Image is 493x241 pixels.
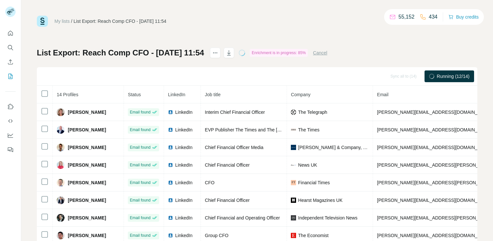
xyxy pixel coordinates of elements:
span: Status [128,92,141,97]
img: company-logo [291,215,296,220]
span: LinkedIn [168,92,185,97]
span: LinkedIn [175,109,192,115]
span: The Economist [298,232,328,239]
span: EVP Publisher The Times and The [DATE] Times [205,127,304,132]
span: [PERSON_NAME][EMAIL_ADDRESS][DOMAIN_NAME] [377,198,492,203]
img: company-logo [291,162,296,168]
span: CFO [205,180,215,185]
span: Chief Financial Officer [205,162,249,168]
p: 434 [429,13,438,21]
span: 14 Profiles [57,92,78,97]
span: The Times [298,127,319,133]
span: [PERSON_NAME] [68,179,106,186]
span: Chief Financial Officer Media [205,145,263,150]
span: Email found [130,197,150,203]
img: Avatar [57,126,65,134]
button: Search [5,42,16,53]
img: Surfe Logo [37,16,48,27]
span: Job title [205,92,220,97]
span: Interim Chief Financial Officer [205,110,265,115]
button: actions [210,48,220,58]
span: LinkedIn [175,127,192,133]
span: Email found [130,180,150,186]
img: LinkedIn logo [168,198,173,203]
img: Avatar [57,161,65,169]
span: Email found [130,109,150,115]
span: Independent Television News [298,215,357,221]
span: Email found [130,127,150,133]
img: Avatar [57,179,65,187]
button: Dashboard [5,129,16,141]
span: LinkedIn [175,197,192,203]
img: LinkedIn logo [168,145,173,150]
span: [PERSON_NAME] [68,127,106,133]
span: Chief Financial and Operating Officer [205,215,280,220]
img: Avatar [57,108,65,116]
span: LinkedIn [175,232,192,239]
span: [PERSON_NAME] [68,109,106,115]
span: Email found [130,215,150,221]
button: My lists [5,70,16,82]
button: Enrich CSV [5,56,16,68]
span: LinkedIn [175,215,192,221]
button: Use Surfe on LinkedIn [5,101,16,113]
p: 55,152 [398,13,414,21]
img: LinkedIn logo [168,215,173,220]
span: LinkedIn [175,162,192,168]
img: company-logo [291,180,296,185]
img: LinkedIn logo [168,233,173,238]
img: LinkedIn logo [168,110,173,115]
img: LinkedIn logo [168,127,173,132]
a: My lists [54,19,70,24]
span: [PERSON_NAME] [68,197,106,203]
img: Avatar [57,196,65,204]
button: Quick start [5,27,16,39]
div: Enrichment is in progress: 85% [250,49,308,57]
span: [PERSON_NAME] [68,215,106,221]
span: LinkedIn [175,179,192,186]
span: Email [377,92,388,97]
span: [PERSON_NAME] & Company, Limited [298,144,369,151]
img: Avatar [57,143,65,151]
span: The Telegraph [298,109,327,115]
button: Feedback [5,144,16,156]
img: company-logo [291,145,296,150]
span: Company [291,92,310,97]
div: List Export: Reach Comp CFO - [DATE] 11:54 [74,18,167,24]
img: company-logo [291,110,296,115]
button: Use Surfe API [5,115,16,127]
span: Group CFO [205,233,228,238]
img: Avatar [57,214,65,222]
span: [PERSON_NAME][EMAIL_ADDRESS][DOMAIN_NAME] [377,233,492,238]
span: [PERSON_NAME] [68,144,106,151]
span: LinkedIn [175,144,192,151]
button: Cancel [313,50,327,56]
span: Chief Financial Officer [205,198,249,203]
img: company-logo [291,128,296,131]
span: [PERSON_NAME] [68,162,106,168]
span: [PERSON_NAME][EMAIL_ADDRESS][DOMAIN_NAME] [377,145,492,150]
span: Email found [130,144,150,150]
img: Avatar [57,232,65,239]
span: Email found [130,233,150,238]
span: [PERSON_NAME] [68,232,106,239]
img: company-logo [291,198,296,203]
button: Buy credits [448,12,479,22]
h1: List Export: Reach Comp CFO - [DATE] 11:54 [37,48,204,58]
li: / [71,18,72,24]
span: [PERSON_NAME][EMAIL_ADDRESS][DOMAIN_NAME] [377,110,492,115]
img: LinkedIn logo [168,180,173,185]
span: [PERSON_NAME][EMAIL_ADDRESS][DOMAIN_NAME] [377,127,492,132]
span: Email found [130,162,150,168]
span: Hearst Magazines UK [298,197,342,203]
span: Financial Times [298,179,330,186]
span: Running (12/14) [437,73,470,80]
img: LinkedIn logo [168,162,173,168]
img: company-logo [291,233,296,238]
span: News UK [298,162,317,168]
